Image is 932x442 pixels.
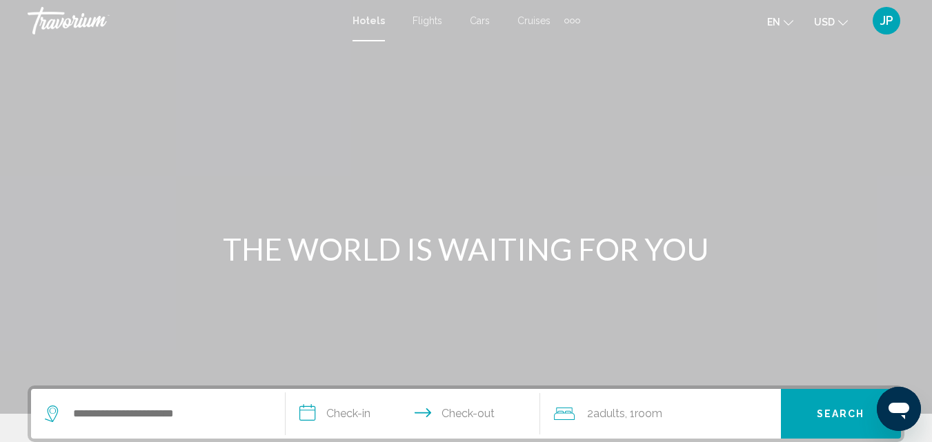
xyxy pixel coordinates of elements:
button: Travelers: 2 adults, 0 children [540,389,781,439]
button: Check in and out dates [286,389,540,439]
button: Extra navigation items [564,10,580,32]
span: Search [817,409,865,420]
a: Hotels [353,15,385,26]
span: USD [814,17,835,28]
button: Search [781,389,901,439]
div: Search widget [31,389,901,439]
button: Change language [767,12,793,32]
a: Cars [470,15,490,26]
button: Change currency [814,12,848,32]
span: 2 [587,404,625,423]
h1: THE WORLD IS WAITING FOR YOU [208,231,725,267]
span: , 1 [625,404,662,423]
button: User Menu [869,6,904,35]
span: Adults [593,407,625,420]
iframe: Button to launch messaging window [877,387,921,431]
a: Travorium [28,7,339,34]
a: Cruises [517,15,551,26]
span: en [767,17,780,28]
span: JP [880,14,893,28]
span: Room [635,407,662,420]
a: Flights [413,15,442,26]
